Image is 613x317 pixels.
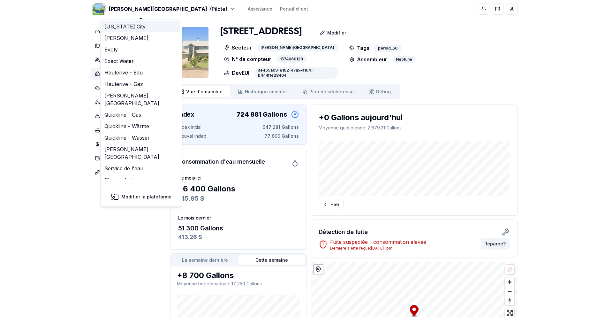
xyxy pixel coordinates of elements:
a: [PERSON_NAME] [102,32,180,44]
a: Hauterive - Gaz [102,78,180,90]
a: Evoly [102,44,180,55]
a: [PERSON_NAME][GEOGRAPHIC_DATA] [102,90,180,109]
a: [US_STATE] City [102,21,180,32]
a: Quickline - Wärme [102,120,180,132]
a: Exact Water [102,55,180,67]
button: Location not available [505,265,514,274]
button: Zoom in [505,277,514,287]
button: Zoom out [505,287,514,296]
a: Service de l'eau [102,163,180,174]
a: Quickline - Wasser [102,132,180,143]
a: Hauterive - Eau [102,67,180,78]
button: Modifier la plateforme [104,190,178,203]
button: Reset bearing to north [505,296,514,305]
a: [PERSON_NAME][GEOGRAPHIC_DATA] [102,143,180,163]
a: Quickline - Gas [102,109,180,120]
a: Shenandoah [102,174,180,186]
